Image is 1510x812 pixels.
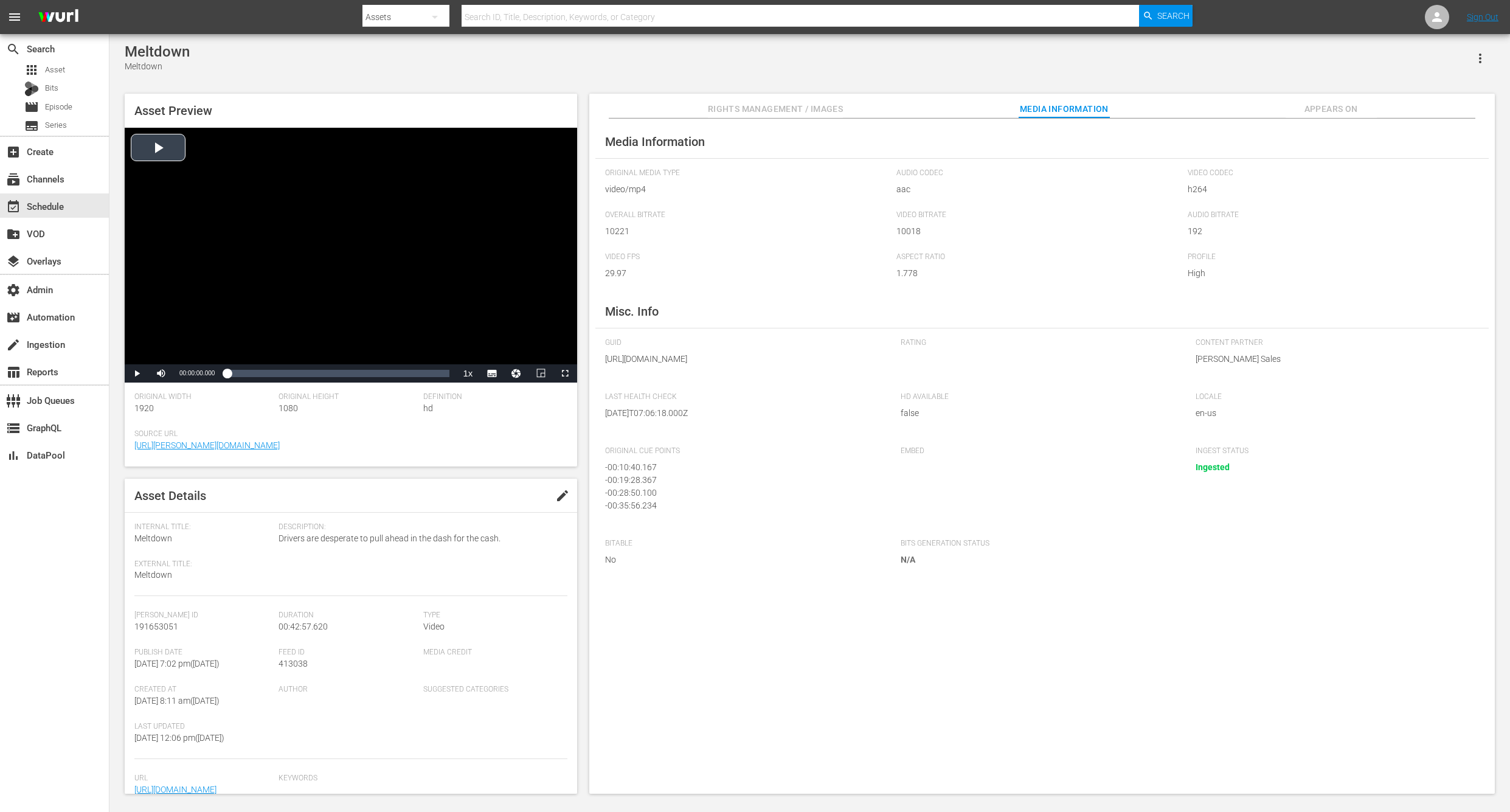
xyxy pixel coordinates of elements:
[605,134,705,149] span: Media Information
[708,102,843,117] span: Rights Management / Images
[548,481,577,510] button: edit
[279,685,417,695] span: Author
[134,722,272,732] span: Last Updated
[1286,102,1377,117] span: Appears On
[423,648,561,658] span: Media Credit
[279,659,308,668] span: 413038
[605,487,876,499] div: - 00:28:50.100
[134,522,272,532] span: Internal Title:
[605,210,890,220] span: Overall Bitrate
[605,446,882,456] span: Original Cue Points
[605,338,882,348] span: GUID
[423,403,433,413] span: hd
[504,364,528,383] button: Jump To Time
[45,82,58,94] span: Bits
[6,283,21,297] span: Admin
[279,532,561,545] span: Drivers are desperate to pull ahead in the dash for the cash.
[279,522,561,532] span: Description:
[896,252,1182,262] span: Aspect Ratio
[24,63,39,77] span: Asset
[279,622,328,631] span: 00:42:57.620
[24,82,39,96] div: Bits
[134,733,224,743] span: [DATE] 12:06 pm ( [DATE] )
[1188,225,1473,238] span: 192
[1196,407,1473,420] span: en-us
[1019,102,1110,117] span: Media Information
[480,364,504,383] button: Subtitles
[134,659,220,668] span: [DATE] 7:02 pm ( [DATE] )
[1188,252,1473,262] span: Profile
[605,304,659,319] span: Misc. Info
[896,168,1182,178] span: Audio Codec
[134,611,272,620] span: [PERSON_NAME] Id
[1196,392,1473,402] span: Locale
[227,370,449,377] div: Progress Bar
[125,43,190,60] div: Meltdown
[125,128,577,383] div: Video Player
[423,611,561,620] span: Type
[279,392,417,402] span: Original Height
[6,394,21,408] span: Job Queues
[605,252,890,262] span: Video FPS
[6,448,21,463] span: DataPool
[605,474,876,487] div: - 00:19:28.367
[179,370,215,377] span: 00:00:00.000
[605,553,882,566] span: No
[605,168,890,178] span: Original Media Type
[901,555,915,564] span: N/A
[134,488,206,503] span: Asset Details
[6,338,21,352] span: Ingestion
[6,145,21,159] span: Create
[1196,462,1230,472] span: Ingested
[1196,338,1473,348] span: Content Partner
[1157,5,1190,27] span: Search
[134,533,172,543] span: Meltdown
[605,407,882,420] span: [DATE]T07:06:18.000Z
[134,440,280,450] a: [URL][PERSON_NAME][DOMAIN_NAME]
[6,365,21,380] span: Reports
[896,267,1182,280] span: 1.778
[1467,12,1498,22] a: Sign Out
[901,407,1178,420] span: false
[134,685,272,695] span: Created At
[134,696,220,706] span: [DATE] 8:11 am ( [DATE] )
[896,210,1182,220] span: Video Bitrate
[605,353,882,366] span: [URL][DOMAIN_NAME]
[896,225,1182,238] span: 10018
[901,338,1178,348] span: Rating
[1188,183,1473,196] span: h264
[6,254,21,269] span: Overlays
[605,461,876,474] div: - 00:10:40.167
[901,539,1178,549] span: Bits Generation Status
[279,648,417,658] span: Feed ID
[1188,168,1473,178] span: Video Codec
[134,648,272,658] span: Publish Date
[279,611,417,620] span: Duration
[134,622,178,631] span: 191653051
[45,101,72,113] span: Episode
[45,64,65,76] span: Asset
[24,100,39,114] span: Episode
[528,364,553,383] button: Picture-in-Picture
[605,392,882,402] span: Last Health Check
[134,403,154,413] span: 1920
[149,364,173,383] button: Mute
[1196,446,1473,456] span: Ingest Status
[7,10,22,24] span: menu
[1139,5,1193,27] button: Search
[423,622,445,631] span: Video
[279,403,298,413] span: 1080
[134,774,272,783] span: Url
[29,3,88,32] img: ans4CAIJ8jUAAAAAAAAAAAAAAAAAAAAAAAAgQb4GAAAAAAAAAAAAAAAAAAAAAAAAJMjXAAAAAAAAAAAAAAAAAAAAAAAAgAT5G...
[605,539,882,549] span: Bitable
[24,119,39,133] span: Series
[134,392,272,402] span: Original Width
[125,60,190,73] div: Meltdown
[134,429,561,439] span: Source Url
[134,785,216,794] a: [URL][DOMAIN_NAME]
[605,267,890,280] span: 29.97
[134,560,272,569] span: External Title:
[896,183,1182,196] span: aac
[6,421,21,435] span: GraphQL
[1188,210,1473,220] span: Audio Bitrate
